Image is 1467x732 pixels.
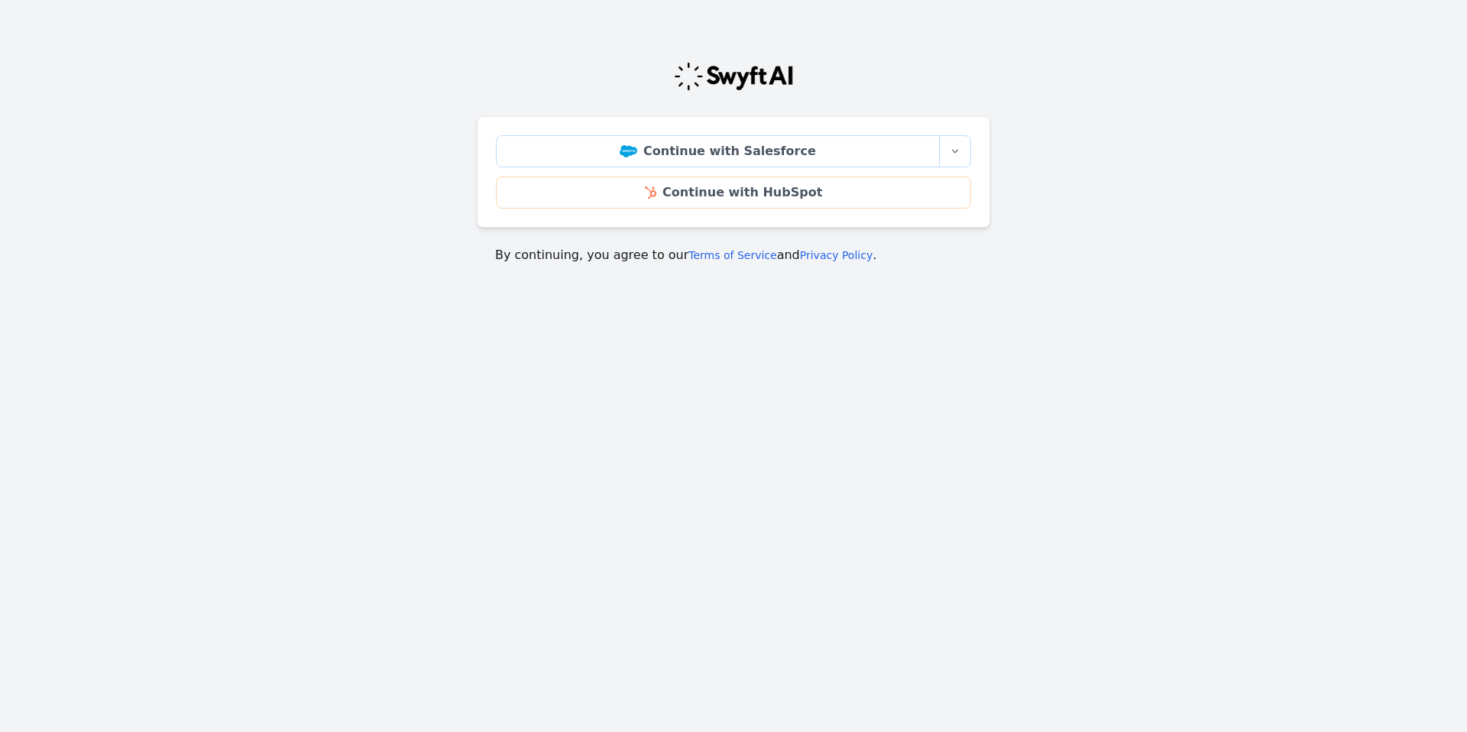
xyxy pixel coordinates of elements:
a: Continue with Salesforce [496,135,940,167]
img: HubSpot [645,186,656,199]
img: Salesforce [620,145,637,157]
a: Privacy Policy [800,249,873,261]
p: By continuing, you agree to our and . [495,246,972,264]
a: Continue with HubSpot [496,177,971,209]
a: Terms of Service [688,249,776,261]
img: Swyft Logo [673,61,794,92]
